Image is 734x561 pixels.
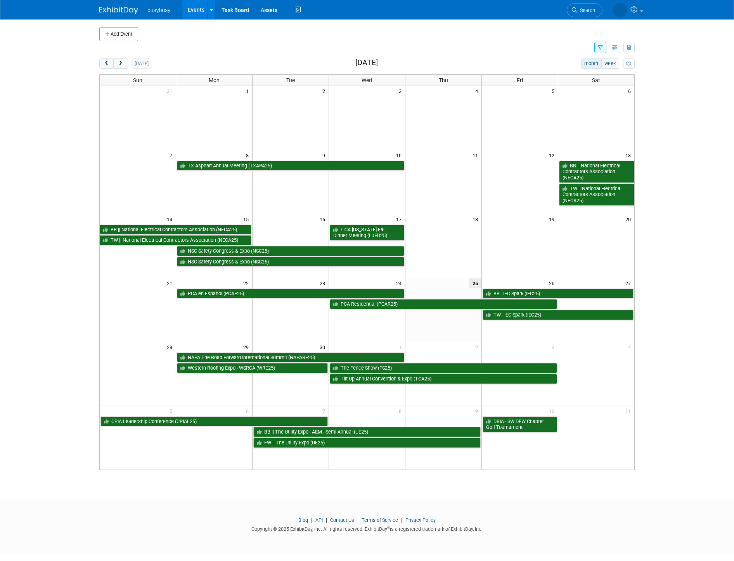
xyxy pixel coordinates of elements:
a: NSC Safety Congress & Expo (NSC25) [177,246,404,256]
a: TW || National Electrical Contractors Association (NECA25) [559,184,634,206]
img: Braden Gillespie [613,3,627,17]
span: 14 [166,214,176,224]
span: 25 [469,278,481,288]
span: 8 [398,406,405,416]
a: PCA en Espanol (PCAE25) [177,289,404,299]
span: 12 [548,150,558,160]
span: 21 [166,278,176,288]
a: LICA [US_STATE] Fall Dinner Meeting (LJFD25) [330,225,404,241]
span: 24 [395,278,405,288]
span: 3 [398,86,405,96]
img: ExhibitDay [99,7,138,14]
a: Blog [298,517,308,523]
span: Mon [209,77,220,83]
button: Add Event [99,27,138,41]
span: Search [577,7,595,13]
span: busybusy [147,7,170,13]
span: 1 [245,86,252,96]
span: 26 [548,278,558,288]
a: Privacy Policy [405,517,436,523]
i: Personalize Calendar [626,61,631,66]
span: 30 [319,342,329,352]
span: 11 [625,406,634,416]
span: 27 [625,278,634,288]
span: Fri [517,77,523,83]
span: 5 [169,406,176,416]
span: Tue [286,77,295,83]
button: myCustomButton [623,59,635,69]
span: 6 [627,86,634,96]
span: 13 [625,150,634,160]
span: 4 [627,342,634,352]
a: Terms of Service [362,517,398,523]
span: 9 [322,150,329,160]
span: 4 [474,86,481,96]
span: 7 [322,406,329,416]
span: 18 [472,214,481,224]
span: | [309,517,314,523]
span: 3 [551,342,558,352]
a: Contact Us [330,517,354,523]
a: Western Roofing Expo - WSRCA (WRE25) [177,363,328,373]
a: TX Asphalt Annual Meeting (TXAPA25) [177,161,404,171]
span: 15 [242,214,252,224]
a: BB || National Electrical Contractors Association (NECA25) [100,225,251,235]
a: API [315,517,323,523]
sup: ® [387,525,390,530]
span: | [399,517,404,523]
a: TW - IEC Spark (IEC25) [483,310,634,320]
a: NSC Safety Congress & Expo (NSC26) [177,257,404,267]
span: 22 [242,278,252,288]
button: month [581,59,602,69]
a: BB || The Utility Expo - AEM - Semi-Annual (UE25) [253,427,481,437]
button: [DATE] [132,59,152,69]
span: 9 [474,406,481,416]
a: Search [567,3,602,17]
button: week [601,59,619,69]
span: 29 [242,342,252,352]
span: 1 [398,342,405,352]
span: Wed [362,77,372,83]
a: CPIA Leadership Conference (CPIAL25) [100,416,328,427]
span: 23 [319,278,329,288]
span: 6 [245,406,252,416]
span: 17 [395,214,405,224]
a: The Fence Show (FS25) [330,363,557,373]
span: | [324,517,329,523]
span: 11 [472,150,481,160]
span: 7 [169,150,176,160]
a: BB || National Electrical Contractors Association (NECA25) [559,161,634,183]
span: Thu [439,77,448,83]
span: 19 [548,214,558,224]
span: 2 [474,342,481,352]
span: | [355,517,360,523]
a: Tilt-Up Annual Convention & Expo (TCA25) [330,374,557,384]
span: 31 [166,86,176,96]
span: Sun [133,77,142,83]
a: NAPA The Road Forward International Summit (NAPARF25) [177,353,404,363]
span: 8 [245,150,252,160]
a: PCA Residential (PCAR25) [330,299,557,309]
a: BB - IEC Spark (IEC25) [483,289,634,299]
span: 10 [548,406,558,416]
span: 28 [166,342,176,352]
span: 2 [322,86,329,96]
span: 20 [625,214,634,224]
a: TW || National Electrical Contractors Association (NECA25) [100,235,251,245]
span: 10 [395,150,405,160]
span: 5 [551,86,558,96]
span: Sat [592,77,600,83]
button: next [113,59,128,69]
button: prev [99,59,114,69]
h2: [DATE] [355,59,378,67]
a: DBIA - SW DFW Chapter Golf Tournament [483,416,557,432]
a: FW || The Utility Expo (UE25) [253,438,481,448]
span: 16 [319,214,329,224]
